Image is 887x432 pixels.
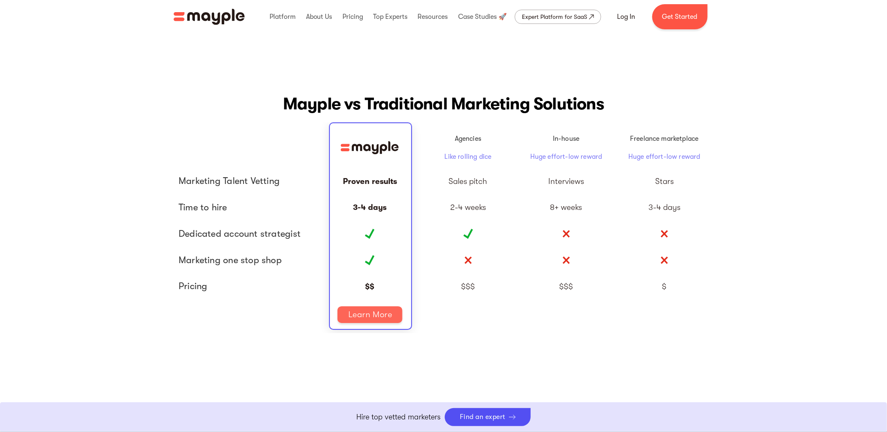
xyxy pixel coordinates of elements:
[334,141,405,154] img: Mayple logo
[343,177,397,186] div: Proven results
[628,134,700,143] p: Freelance marketplace
[365,229,375,239] img: Yes
[522,12,587,22] div: Expert Platform for SaaS
[659,256,669,264] img: No
[559,282,573,291] div: $$$
[179,175,316,188] div: Marketing Talent Vetting
[179,201,316,214] span: Time to hire
[340,3,365,30] div: Pricing
[450,203,486,212] div: 2-4 weeks
[337,306,402,323] a: Learn More
[530,134,602,143] p: In-house
[561,230,571,238] img: No
[548,177,584,186] div: Interviews
[463,256,473,264] img: No
[371,3,410,30] div: Top Experts
[561,256,571,264] img: No
[445,152,492,161] p: Like rolling dice
[174,92,713,116] h2: Mayple vs Traditional Marketing Solutions
[179,228,316,241] span: Dedicated account strategist
[550,203,582,212] div: 8+ weeks
[515,10,601,24] a: Expert Platform for SaaS
[174,9,245,25] img: Mayple logo
[628,152,700,161] p: Huge effort-low reward
[365,282,374,291] div: $$
[659,230,669,238] img: No
[179,254,316,267] div: Marketing one stop shop
[662,282,667,291] div: $
[530,152,602,161] p: Huge effort-low reward
[737,335,887,432] iframe: Chat Widget
[174,9,245,25] a: home
[463,229,473,239] img: Yes
[445,134,492,143] p: Agencies
[353,203,386,212] div: 3-4 days
[607,7,646,27] a: Log In
[461,282,475,291] div: $$$
[365,255,375,265] img: Yes
[416,3,450,30] div: Resources
[449,177,488,186] div: Sales pitch
[652,4,708,29] a: Get Started
[179,280,316,293] div: Pricing
[655,177,674,186] div: Stars
[648,203,680,212] div: 3-4 days
[267,3,298,30] div: Platform
[304,3,335,30] div: About Us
